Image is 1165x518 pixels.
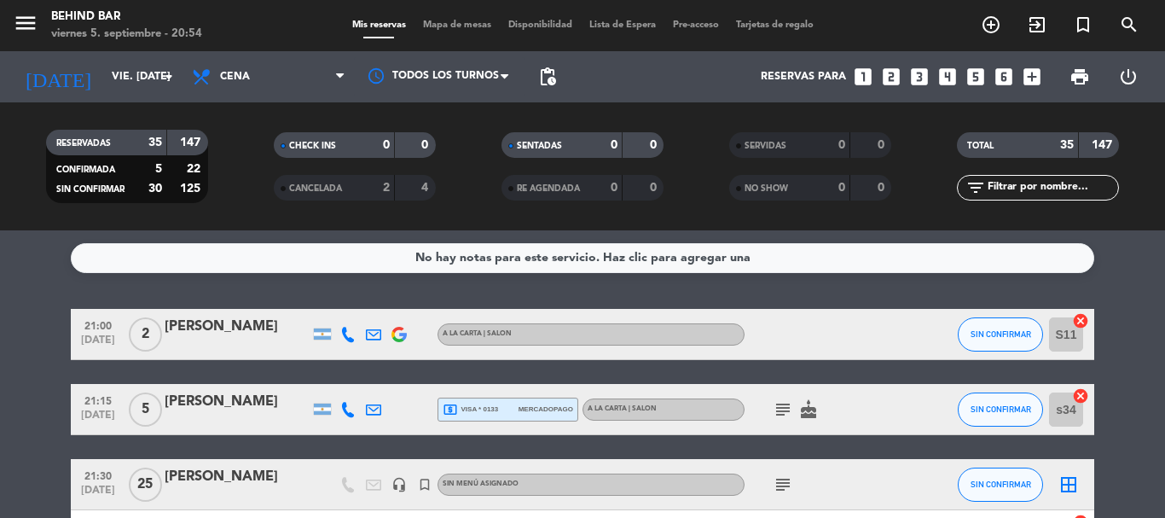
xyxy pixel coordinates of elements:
span: [DATE] [77,410,119,429]
strong: 0 [878,182,888,194]
button: SIN CONFIRMAR [958,468,1043,502]
i: exit_to_app [1027,15,1047,35]
strong: 35 [148,137,162,148]
strong: 0 [611,139,617,151]
span: 5 [129,393,162,427]
i: looks_5 [965,66,987,88]
span: mercadopago [519,404,573,415]
strong: 30 [148,183,162,195]
strong: 0 [611,182,617,194]
span: Sin menú asignado [443,480,519,487]
strong: 125 [180,183,204,195]
span: NO SHOW [745,184,788,193]
span: SIN CONFIRMAR [971,329,1031,339]
span: SIN CONFIRMAR [971,480,1031,489]
span: [DATE] [77,335,119,354]
button: SIN CONFIRMAR [958,317,1043,352]
i: add_circle_outline [981,15,1001,35]
i: [DATE] [13,58,103,96]
span: A LA CARTA | SALON [588,405,657,412]
i: looks_4 [936,66,959,88]
span: 21:00 [77,315,119,335]
strong: 147 [180,137,204,148]
span: [DATE] [77,485,119,504]
span: Lista de Espera [581,20,664,30]
div: [PERSON_NAME] [165,391,310,413]
strong: 35 [1060,139,1074,151]
div: LOG OUT [1104,51,1152,102]
span: CANCELADA [289,184,342,193]
i: subject [773,474,793,495]
span: A LA CARTA | SALON [443,330,512,337]
i: arrow_drop_down [159,67,179,87]
div: [PERSON_NAME] [165,316,310,338]
span: Disponibilidad [500,20,581,30]
i: headset_mic [391,477,407,492]
span: Mapa de mesas [414,20,500,30]
input: Filtrar por nombre... [986,178,1118,197]
span: SENTADAS [517,142,562,150]
span: Mis reservas [344,20,414,30]
strong: 147 [1092,139,1116,151]
i: looks_3 [908,66,930,88]
i: cancel [1072,312,1089,329]
span: pending_actions [537,67,558,87]
i: power_settings_new [1118,67,1139,87]
strong: 0 [421,139,432,151]
span: Reservas para [761,71,846,83]
strong: 4 [421,182,432,194]
button: menu [13,10,38,42]
div: No hay notas para este servicio. Haz clic para agregar una [415,248,751,268]
img: google-logo.png [391,327,407,342]
i: local_atm [443,402,458,417]
span: RESERVADAS [56,139,111,148]
span: CHECK INS [289,142,336,150]
i: looks_one [852,66,874,88]
strong: 0 [650,139,660,151]
span: SIN CONFIRMAR [971,405,1031,414]
i: turned_in_not [417,477,432,492]
i: cake [798,399,819,420]
div: Behind Bar [51,9,202,26]
span: visa * 0133 [443,402,498,417]
span: TOTAL [967,142,994,150]
strong: 5 [155,163,162,175]
strong: 0 [838,182,845,194]
span: CONFIRMADA [56,166,115,174]
i: cancel [1072,387,1089,405]
span: 21:30 [77,465,119,485]
strong: 0 [383,139,390,151]
strong: 0 [878,139,888,151]
span: SIN CONFIRMAR [56,185,125,194]
span: Pre-acceso [664,20,727,30]
i: border_all [1058,474,1079,495]
strong: 0 [838,139,845,151]
span: 2 [129,317,162,352]
strong: 0 [650,182,660,194]
i: looks_6 [993,66,1015,88]
div: viernes 5. septiembre - 20:54 [51,26,202,43]
i: add_box [1021,66,1043,88]
span: RE AGENDADA [517,184,580,193]
div: [PERSON_NAME] [165,466,310,488]
i: turned_in_not [1073,15,1093,35]
span: 21:15 [77,390,119,410]
strong: 2 [383,182,390,194]
span: SERVIDAS [745,142,786,150]
i: filter_list [965,178,986,198]
strong: 22 [187,163,204,175]
span: 25 [129,468,162,502]
i: subject [773,399,793,420]
span: Tarjetas de regalo [727,20,822,30]
button: SIN CONFIRMAR [958,393,1043,427]
i: search [1119,15,1139,35]
span: print [1069,67,1090,87]
i: looks_two [880,66,902,88]
span: Cena [220,71,250,83]
i: menu [13,10,38,36]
